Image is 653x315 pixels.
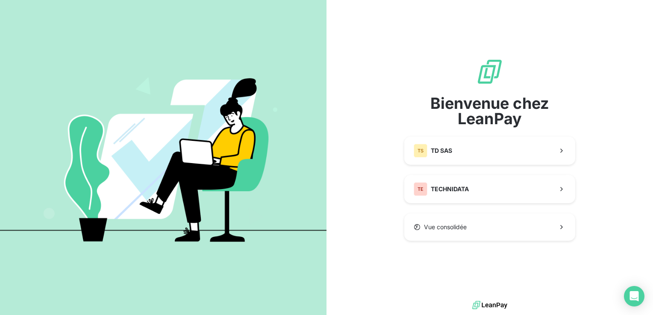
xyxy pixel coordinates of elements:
div: TE [414,182,427,196]
div: Open Intercom Messenger [624,286,644,306]
span: Bienvenue chez LeanPay [404,96,575,126]
img: logo sigle [476,58,503,85]
img: logo [472,299,507,312]
button: TETECHNIDATA [404,175,575,203]
span: Vue consolidée [424,223,467,231]
span: TD SAS [431,146,452,155]
button: Vue consolidée [404,213,575,241]
span: TECHNIDATA [431,185,469,193]
button: TSTD SAS [404,137,575,165]
div: TS [414,144,427,157]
